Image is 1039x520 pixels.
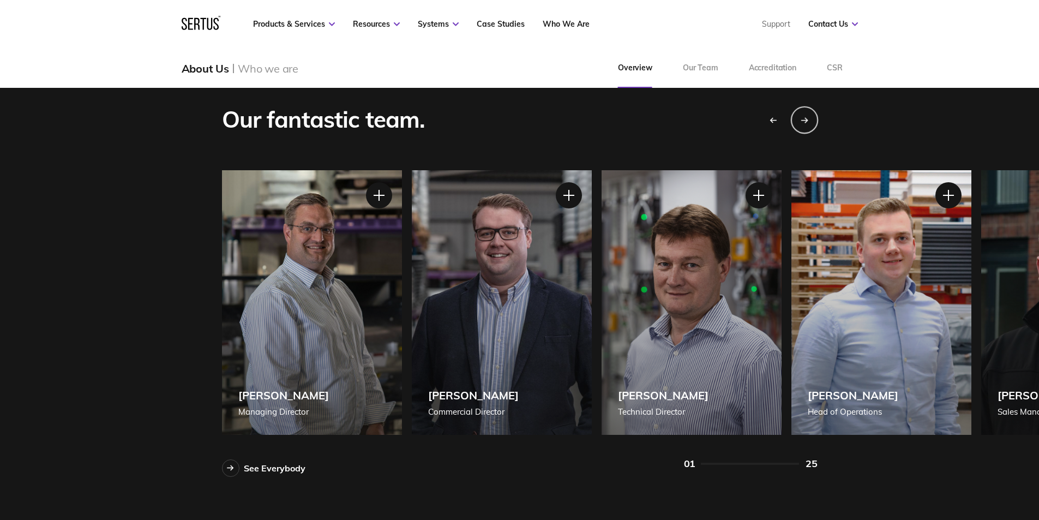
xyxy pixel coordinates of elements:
a: Support [762,19,790,29]
a: Systems [418,19,459,29]
a: CSR [812,49,858,88]
div: Technical Director [618,405,708,419]
a: Accreditation [734,49,812,88]
a: Our Team [668,49,734,88]
div: Our fantastic team. [222,105,425,134]
div: Commercial Director [428,405,519,419]
div: 01 [684,457,695,470]
div: About Us [182,62,229,75]
div: [PERSON_NAME] [618,388,708,402]
div: Head of Operations [808,405,898,419]
div: 25 [806,457,817,470]
div: Next slide [790,106,818,133]
a: Case Studies [477,19,525,29]
div: [PERSON_NAME] [808,388,898,402]
a: Resources [353,19,400,29]
a: Contact Us [808,19,858,29]
div: Who we are [238,62,298,75]
div: [PERSON_NAME] [428,388,519,402]
iframe: Chat Widget [843,393,1039,520]
div: See Everybody [244,463,305,474]
div: [PERSON_NAME] [238,388,329,402]
a: Who We Are [543,19,590,29]
a: See Everybody [222,459,305,477]
a: Products & Services [253,19,335,29]
div: Managing Director [238,405,329,419]
div: Previous slide [760,107,786,133]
